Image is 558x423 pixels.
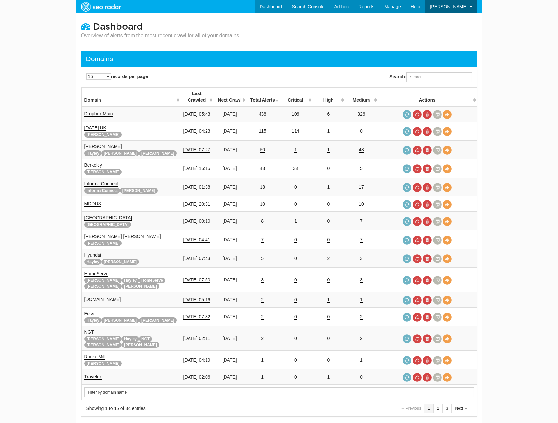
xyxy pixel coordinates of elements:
[84,361,122,366] span: [PERSON_NAME]
[443,276,452,285] a: View Domain Overview
[397,404,424,413] a: ← Previous
[443,296,452,305] a: View Domain Overview
[213,212,246,230] td: [DATE]
[360,277,363,283] a: 3
[261,218,264,224] a: 8
[443,254,452,263] a: View Domain Overview
[213,196,246,212] td: [DATE]
[84,132,122,138] span: [PERSON_NAME]
[139,150,177,156] span: [PERSON_NAME]
[213,141,246,159] td: [DATE]
[389,72,472,82] label: Search:
[183,184,210,190] a: [DATE] 01:38
[433,164,442,173] a: Crawl History
[413,313,422,322] a: Cancel in-progress audit
[84,336,122,342] span: [PERSON_NAME]
[261,297,264,303] a: 2
[183,237,210,243] a: [DATE] 04:41
[84,252,101,258] a: Hyundai
[213,268,246,292] td: [DATE]
[84,234,161,239] a: [PERSON_NAME] [PERSON_NAME]
[413,236,422,245] a: Cancel in-progress audit
[180,88,213,107] th: Last Crawled: activate to sort column descending
[403,313,411,322] a: Request a crawl
[413,200,422,209] a: Cancel in-progress audit
[84,150,102,156] span: Hayley
[423,146,432,155] a: Delete most recent audit
[413,110,422,119] a: Cancel in-progress audit
[292,111,299,117] a: 106
[433,127,442,136] a: Crawl History
[294,218,297,224] a: 1
[360,374,363,380] a: 0
[433,356,442,365] a: Crawl History
[260,147,265,153] a: 50
[423,200,432,209] a: Delete most recent audit
[443,183,452,192] a: View Domain Overview
[442,404,452,413] a: 3
[384,4,401,9] span: Manage
[327,256,330,261] a: 2
[213,308,246,326] td: [DATE]
[183,256,210,261] a: [DATE] 07:43
[122,342,159,348] span: [PERSON_NAME]
[443,373,452,382] a: View Domain Overview
[213,122,246,141] td: [DATE]
[413,356,422,365] a: Cancel in-progress audit
[433,254,442,263] a: Crawl History
[259,111,266,117] a: 438
[443,356,452,365] a: View Domain Overview
[327,357,330,363] a: 0
[84,162,102,168] a: Berkeley
[294,184,297,190] a: 0
[345,88,378,107] th: Medium: activate to sort column descending
[443,236,452,245] a: View Domain Overview
[84,169,122,175] span: [PERSON_NAME]
[443,200,452,209] a: View Domain Overview
[294,297,297,303] a: 0
[84,283,122,289] span: [PERSON_NAME]
[139,317,177,323] span: [PERSON_NAME]
[413,164,422,173] a: Cancel in-progress audit
[403,146,411,155] a: Request a crawl
[360,314,363,320] a: 2
[260,184,265,190] a: 18
[413,217,422,226] a: Cancel in-progress audit
[443,217,452,226] a: View Domain Overview
[294,277,297,283] a: 0
[183,166,210,171] a: [DATE] 16:15
[84,188,120,194] span: Informa Connect
[423,356,432,365] a: Delete most recent audit
[433,313,442,322] a: Crawl History
[403,254,411,263] a: Request a crawl
[213,106,246,122] td: [DATE]
[81,32,241,39] small: Overview of alerts from the most recent crawl for all of your domains.
[433,373,442,382] a: Crawl History
[84,125,106,131] a: [DATE] UK
[101,150,139,156] span: [PERSON_NAME]
[81,88,180,107] th: Domain: activate to sort column ascending
[423,373,432,382] a: Delete most recent audit
[359,147,364,153] a: 48
[292,128,299,134] a: 114
[183,314,210,320] a: [DATE] 07:32
[443,146,452,155] a: View Domain Overview
[403,110,411,119] a: Request a crawl
[84,374,102,380] a: Travelex
[120,188,158,194] span: [PERSON_NAME]
[84,144,122,149] a: [PERSON_NAME]
[433,110,442,119] a: Crawl History
[433,217,442,226] a: Crawl History
[294,201,297,207] a: 0
[261,357,264,363] a: 1
[357,111,365,117] a: 326
[213,292,246,308] td: [DATE]
[294,374,297,380] a: 0
[430,4,467,9] span: [PERSON_NAME]
[294,147,297,153] a: 1
[279,88,312,107] th: Critical: activate to sort column descending
[294,357,297,363] a: 0
[213,88,246,107] th: Next Crawl: activate to sort column descending
[183,374,210,380] a: [DATE] 02:06
[424,404,434,413] a: 1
